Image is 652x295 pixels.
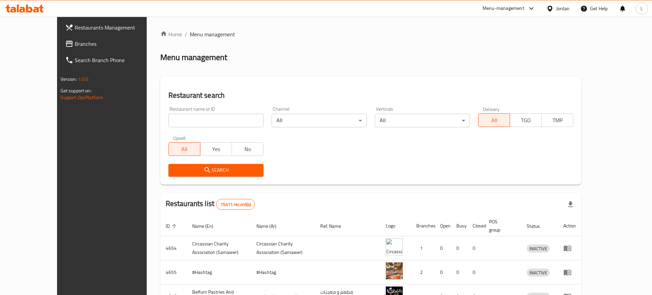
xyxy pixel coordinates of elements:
td: 2 [411,260,435,284]
td: 0 [451,236,467,260]
th: Branches [411,216,435,236]
span: Search [174,166,258,174]
div: Menu [563,268,576,276]
span: Search Branch Phone [75,56,161,64]
td: ​Circassian ​Charity ​Association​ (Samawer) [187,236,251,260]
td: 1 [411,236,435,260]
input: Search for restaurant name or ID.. [168,114,264,127]
label: Upsell [173,135,186,140]
td: #Hashtag [187,260,251,284]
span: Name (En) [192,222,222,230]
th: Action [558,216,581,236]
span: INACTIVE [527,269,550,277]
label: Delivery [483,107,500,111]
span: ID [166,222,179,230]
button: All [478,113,510,127]
span: All [481,115,507,125]
th: Closed [467,216,484,236]
span: Menu management [190,30,235,38]
a: Home [160,30,182,38]
div: Export file [562,196,579,213]
button: Search [168,164,264,177]
nav: breadcrumb [160,30,582,38]
a: Restaurants Management [60,19,166,36]
img: ​Circassian ​Charity ​Association​ (Samawer) [386,238,403,255]
div: Menu [563,244,576,252]
th: Busy [451,216,467,236]
span: Restaurants Management [75,23,161,32]
div: All [272,114,367,127]
td: 0 [435,260,451,284]
li: / [185,30,187,38]
span: All [171,144,198,154]
a: Support.OpsPlatform [60,93,104,102]
td: 4654 [160,236,187,260]
span: INACTIVE [527,245,550,253]
a: Branches [60,36,166,52]
span: Ref. Name [320,222,350,230]
span: Branches [75,40,161,48]
td: 4655 [160,260,187,284]
span: Get support on: [60,86,92,95]
span: Yes [203,144,229,154]
button: All [168,142,200,156]
img: #Hashtag [386,262,403,279]
button: Yes [200,142,232,156]
div: Menu-management [483,4,524,13]
span: TMP [544,115,570,125]
td: ​Circassian ​Charity ​Association​ (Samawer) [251,236,315,260]
span: L [640,5,643,12]
h2: Menu management [160,52,227,63]
td: 0 [435,236,451,260]
span: Status [527,222,549,230]
div: Jordan [556,5,569,12]
span: 1.0.0 [78,75,89,84]
h2: Restaurant search [168,90,574,100]
span: 15411 record(s) [216,201,255,208]
th: Logo [380,216,411,236]
span: TGO [513,115,539,125]
td: 0 [451,260,467,284]
th: Open [435,216,451,236]
button: TGO [510,113,542,127]
a: Search Branch Phone [60,52,166,68]
button: No [232,142,264,156]
span: Version: [60,75,77,84]
div: Total records count [216,199,255,210]
td: 0 [467,260,484,284]
span: No [235,144,261,154]
h2: Restaurants list [166,199,255,210]
td: #Hashtag [251,260,315,284]
div: All [375,114,470,127]
span: Name (Ar) [256,222,285,230]
button: TMP [541,113,573,127]
span: POS group [489,218,513,234]
td: 0 [467,236,484,260]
